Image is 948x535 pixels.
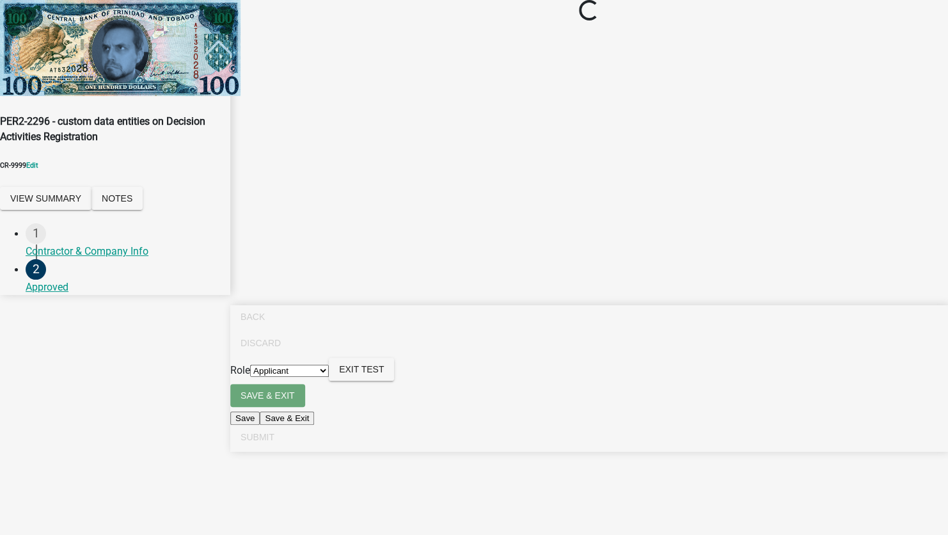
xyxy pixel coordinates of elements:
[26,280,220,295] div: Approved
[26,223,46,244] div: 1
[241,432,274,442] span: Submit
[230,305,275,328] button: Back
[230,331,291,355] button: Discard
[339,364,384,374] span: Exit Test
[230,384,305,407] button: Save & Exit
[91,193,143,205] wm-modal-confirm: Notes
[26,259,46,280] div: 2
[230,426,285,449] button: Submit
[26,244,220,259] div: Contractor & Company Info
[26,161,38,170] wm-modal-confirm: Edit Application Number
[26,161,38,170] a: Edit
[91,187,143,210] button: Notes
[329,358,394,381] button: Exit Test
[241,390,295,401] span: Save & Exit
[241,312,265,322] span: Back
